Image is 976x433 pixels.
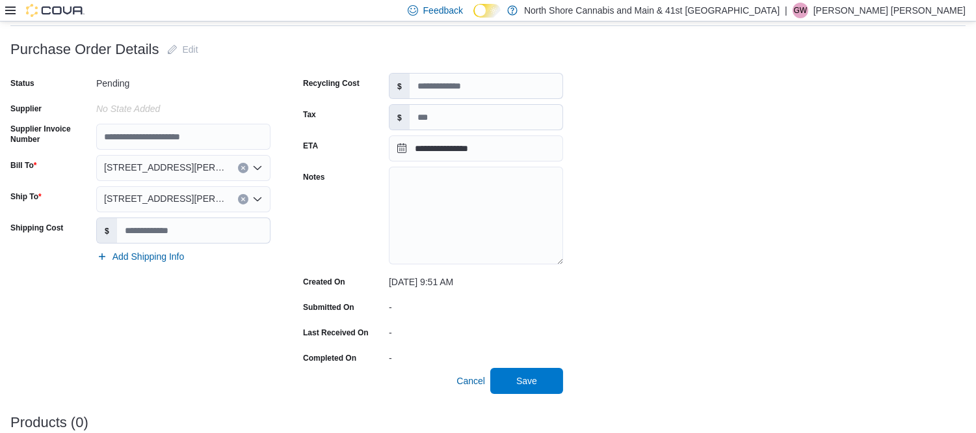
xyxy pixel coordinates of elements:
[524,3,780,18] p: North Shore Cannabis and Main & 41st [GEOGRAPHIC_DATA]
[26,4,85,17] img: Cova
[793,3,808,18] div: Griffin Wright
[238,163,248,173] button: Clear input
[389,297,563,313] div: -
[793,3,807,18] span: GW
[10,191,42,202] label: Ship To
[238,194,248,204] button: Clear input
[303,78,360,89] label: Recycling Cost
[92,244,190,270] button: Add Shipping Info
[303,141,318,151] label: ETA
[389,135,563,161] input: Press the down key to open a popover containing a calendar.
[451,368,490,394] button: Cancel
[389,74,410,98] label: $
[97,218,117,243] label: $
[252,163,263,173] button: Open list of options
[183,43,198,56] span: Edit
[10,415,88,430] h3: Products (0)
[303,302,354,313] label: Submitted On
[813,3,966,18] p: [PERSON_NAME] [PERSON_NAME]
[162,36,204,63] button: Edit
[490,368,563,394] button: Save
[456,374,485,387] span: Cancel
[96,73,270,89] div: Pending
[10,160,36,171] label: Bill To
[303,109,316,120] label: Tax
[389,322,563,338] div: -
[303,328,369,338] label: Last Received On
[389,105,410,130] label: $
[423,4,463,17] span: Feedback
[303,277,345,287] label: Created On
[785,3,787,18] p: |
[389,272,563,287] div: [DATE] 9:51 AM
[473,4,501,18] input: Dark Mode
[10,104,42,114] label: Supplier
[303,353,356,363] label: Completed On
[10,78,34,89] label: Status
[516,374,537,387] span: Save
[104,160,225,175] span: [STREET_ADDRESS][PERSON_NAME]
[104,191,225,206] span: [STREET_ADDRESS][PERSON_NAME]
[112,250,185,263] span: Add Shipping Info
[303,172,324,182] label: Notes
[10,223,63,233] label: Shipping Cost
[10,124,91,145] label: Supplier Invoice Number
[252,194,263,204] button: Open list of options
[389,348,563,363] div: -
[96,98,270,114] div: No State added
[10,42,159,57] h3: Purchase Order Details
